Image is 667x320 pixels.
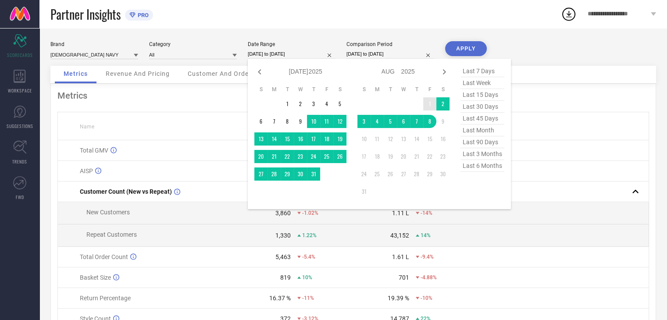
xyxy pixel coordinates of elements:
td: Sat Aug 02 2025 [436,97,449,110]
span: Partner Insights [50,5,121,23]
span: Metrics [64,70,88,77]
span: last month [460,124,504,136]
span: Name [80,124,94,130]
td: Mon Jul 21 2025 [268,150,281,163]
td: Fri Jul 11 2025 [320,115,333,128]
td: Sun Aug 03 2025 [357,115,371,128]
td: Mon Jul 07 2025 [268,115,281,128]
td: Fri Jul 04 2025 [320,97,333,110]
td: Tue Aug 05 2025 [384,115,397,128]
td: Sat Jul 19 2025 [333,132,346,146]
th: Friday [423,86,436,93]
td: Wed Aug 06 2025 [397,115,410,128]
td: Fri Jul 25 2025 [320,150,333,163]
div: 1.11 L [392,210,409,217]
td: Sun Aug 17 2025 [357,150,371,163]
td: Sun Aug 10 2025 [357,132,371,146]
div: 19.39 % [388,295,409,302]
th: Sunday [254,86,268,93]
td: Wed Jul 16 2025 [294,132,307,146]
td: Mon Jul 28 2025 [268,167,281,181]
td: Wed Aug 13 2025 [397,132,410,146]
td: Tue Aug 19 2025 [384,150,397,163]
td: Sat Jul 26 2025 [333,150,346,163]
div: 701 [399,274,409,281]
td: Sun Jul 13 2025 [254,132,268,146]
td: Thu Aug 28 2025 [410,167,423,181]
span: -4.88% [421,274,437,281]
th: Wednesday [397,86,410,93]
td: Wed Jul 23 2025 [294,150,307,163]
td: Tue Jul 01 2025 [281,97,294,110]
div: Previous month [254,67,265,77]
div: Date Range [248,41,335,47]
td: Fri Aug 08 2025 [423,115,436,128]
div: 819 [280,274,291,281]
span: TRENDS [12,158,27,165]
td: Sun Jul 27 2025 [254,167,268,181]
td: Mon Aug 25 2025 [371,167,384,181]
td: Sat Aug 09 2025 [436,115,449,128]
input: Select comparison period [346,50,434,59]
td: Tue Jul 29 2025 [281,167,294,181]
span: last 30 days [460,101,504,113]
span: -1.02% [302,210,318,216]
td: Fri Jul 18 2025 [320,132,333,146]
td: Sat Aug 30 2025 [436,167,449,181]
span: -9.4% [421,254,434,260]
td: Wed Aug 27 2025 [397,167,410,181]
span: Repeat Customers [86,231,137,238]
div: Category [149,41,237,47]
td: Tue Aug 12 2025 [384,132,397,146]
td: Thu Aug 21 2025 [410,150,423,163]
span: last 6 months [460,160,504,172]
th: Monday [371,86,384,93]
span: Total Order Count [80,253,128,260]
div: Metrics [57,90,649,101]
td: Sat Aug 16 2025 [436,132,449,146]
td: Tue Jul 08 2025 [281,115,294,128]
span: 10% [302,274,312,281]
td: Tue Jul 22 2025 [281,150,294,163]
button: APPLY [445,41,487,56]
td: Thu Jul 17 2025 [307,132,320,146]
th: Saturday [333,86,346,93]
td: Sat Aug 23 2025 [436,150,449,163]
td: Thu Jul 31 2025 [307,167,320,181]
td: Wed Jul 30 2025 [294,167,307,181]
td: Thu Aug 14 2025 [410,132,423,146]
th: Thursday [307,86,320,93]
span: last 45 days [460,113,504,124]
td: Wed Jul 09 2025 [294,115,307,128]
div: 16.37 % [269,295,291,302]
span: 14% [421,232,431,238]
th: Tuesday [384,86,397,93]
td: Thu Jul 10 2025 [307,115,320,128]
span: last 7 days [460,65,504,77]
span: Basket Size [80,274,111,281]
td: Fri Aug 01 2025 [423,97,436,110]
span: FWD [16,194,24,200]
span: SUGGESTIONS [7,123,33,129]
span: WORKSPACE [8,87,32,94]
td: Mon Jul 14 2025 [268,132,281,146]
div: Next month [439,67,449,77]
th: Saturday [436,86,449,93]
td: Sun Aug 31 2025 [357,185,371,198]
th: Monday [268,86,281,93]
input: Select date range [248,50,335,59]
span: -11% [302,295,314,301]
td: Thu Jul 03 2025 [307,97,320,110]
span: Total GMV [80,147,108,154]
span: SCORECARDS [7,52,33,58]
td: Sun Jul 20 2025 [254,150,268,163]
span: Revenue And Pricing [106,70,170,77]
th: Thursday [410,86,423,93]
th: Tuesday [281,86,294,93]
span: -14% [421,210,432,216]
td: Wed Jul 02 2025 [294,97,307,110]
td: Wed Aug 20 2025 [397,150,410,163]
td: Sun Jul 06 2025 [254,115,268,128]
span: -10% [421,295,432,301]
span: Customer And Orders [188,70,255,77]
